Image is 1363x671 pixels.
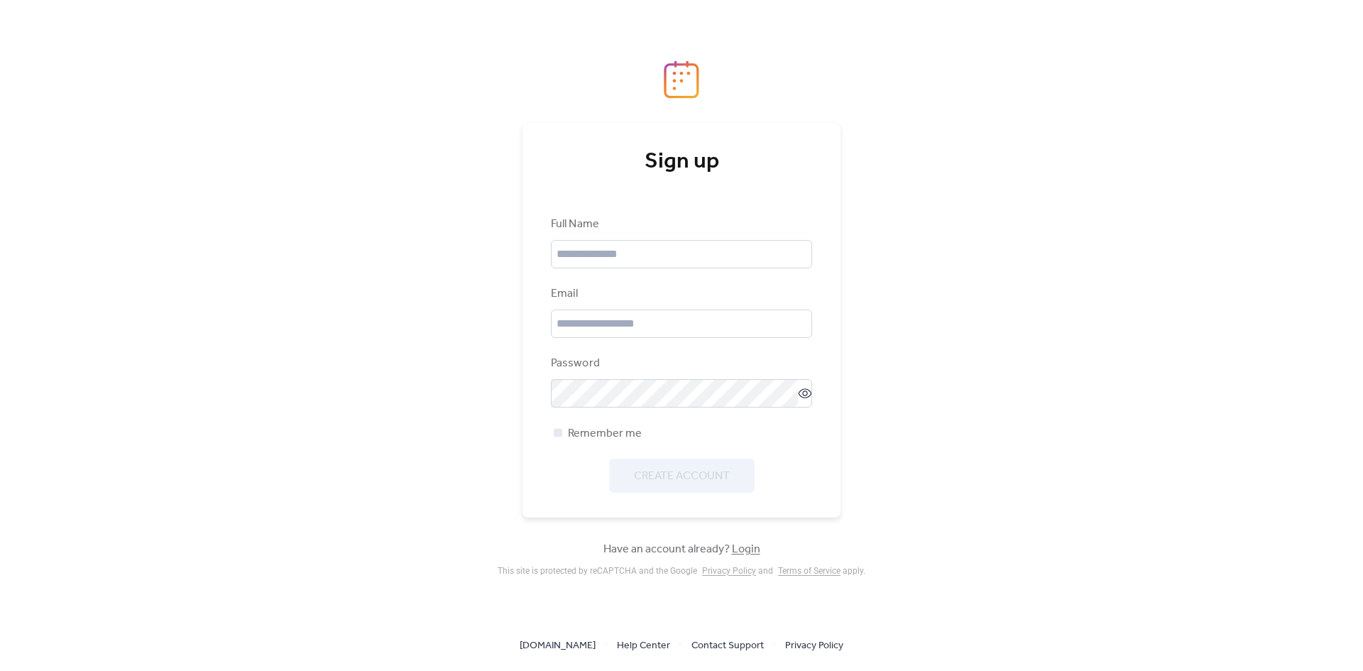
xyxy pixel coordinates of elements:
[664,60,699,99] img: logo
[617,638,670,655] span: Help Center
[520,636,596,654] a: [DOMAIN_NAME]
[785,636,843,654] a: Privacy Policy
[691,638,764,655] span: Contact Support
[785,638,843,655] span: Privacy Policy
[551,216,809,233] div: Full Name
[732,538,760,560] a: Login
[617,636,670,654] a: Help Center
[498,566,865,576] div: This site is protected by reCAPTCHA and the Google and apply .
[691,636,764,654] a: Contact Support
[520,638,596,655] span: [DOMAIN_NAME]
[702,566,756,576] a: Privacy Policy
[551,355,809,372] div: Password
[568,425,642,442] span: Remember me
[603,541,760,558] span: Have an account already?
[551,285,809,302] div: Email
[551,148,812,176] div: Sign up
[778,566,841,576] a: Terms of Service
